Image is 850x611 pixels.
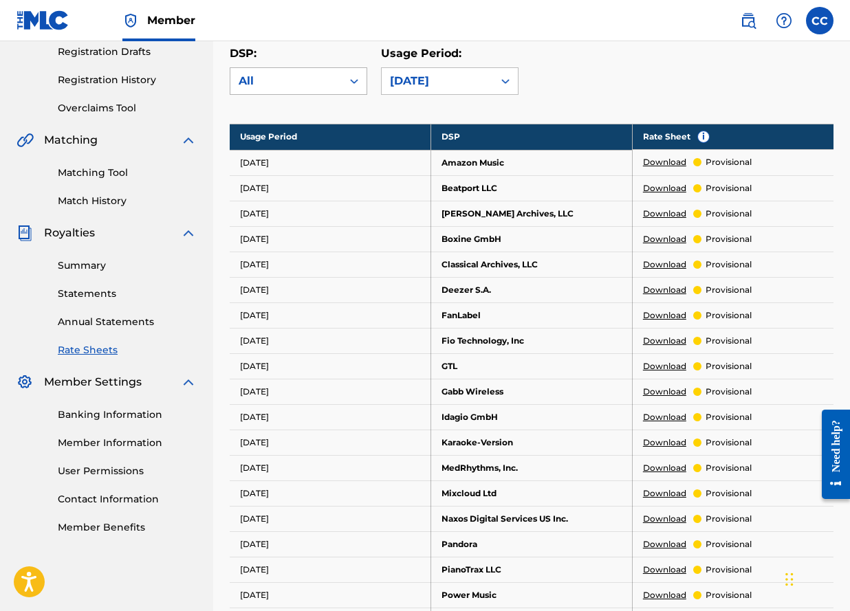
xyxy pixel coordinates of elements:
[643,436,686,449] a: Download
[230,430,431,455] td: [DATE]
[643,589,686,601] a: Download
[431,150,633,175] td: Amazon Music
[390,73,485,89] div: [DATE]
[643,513,686,525] a: Download
[706,386,752,398] p: provisional
[180,132,197,148] img: expand
[431,175,633,201] td: Beatport LLC
[431,379,633,404] td: Gabb Wireless
[58,166,197,180] a: Matching Tool
[431,201,633,226] td: [PERSON_NAME] Archives, LLC
[180,374,197,390] img: expand
[180,225,197,241] img: expand
[44,132,98,148] span: Matching
[698,131,709,142] span: i
[230,404,431,430] td: [DATE]
[706,182,752,195] p: provisional
[381,47,461,60] label: Usage Period:
[643,411,686,423] a: Download
[431,404,633,430] td: Idagio GmbH
[776,12,792,29] img: help
[230,557,431,582] td: [DATE]
[643,360,686,373] a: Download
[643,462,686,474] a: Download
[643,564,686,576] a: Download
[58,464,197,478] a: User Permissions
[643,386,686,398] a: Download
[706,233,752,245] p: provisional
[431,353,633,379] td: GTL
[58,101,197,115] a: Overclaims Tool
[431,252,633,277] td: Classical Archives, LLC
[643,233,686,245] a: Download
[706,284,752,296] p: provisional
[431,430,633,455] td: Karaoke-Version
[706,208,752,220] p: provisional
[239,73,334,89] div: All
[431,302,633,328] td: FanLabel
[706,335,752,347] p: provisional
[643,284,686,296] a: Download
[643,258,686,271] a: Download
[706,360,752,373] p: provisional
[122,12,139,29] img: Top Rightsholder
[230,226,431,252] td: [DATE]
[58,287,197,301] a: Statements
[706,462,752,474] p: provisional
[44,225,95,241] span: Royalties
[58,73,197,87] a: Registration History
[58,492,197,507] a: Contact Information
[643,538,686,551] a: Download
[431,226,633,252] td: Boxine GmbH
[230,328,431,353] td: [DATE]
[706,487,752,500] p: provisional
[770,7,798,34] div: Help
[706,309,752,322] p: provisional
[781,545,850,611] iframe: Chat Widget
[431,480,633,506] td: Mixcloud Ltd
[431,557,633,582] td: PianoTrax LLC
[643,487,686,500] a: Download
[230,150,431,175] td: [DATE]
[230,531,431,557] td: [DATE]
[58,520,197,535] a: Member Benefits
[230,353,431,379] td: [DATE]
[58,258,197,273] a: Summary
[431,328,633,353] td: Fio Technology, Inc
[706,513,752,525] p: provisional
[230,201,431,226] td: [DATE]
[706,436,752,449] p: provisional
[706,589,752,601] p: provisional
[431,124,633,150] th: DSP
[431,506,633,531] td: Naxos Digital Services US Inc.
[230,506,431,531] td: [DATE]
[58,436,197,450] a: Member Information
[643,156,686,168] a: Download
[58,315,197,329] a: Annual Statements
[785,559,794,600] div: Drag
[147,12,195,28] span: Member
[431,277,633,302] td: Deezer S.A.
[806,7,833,34] div: User Menu
[17,132,34,148] img: Matching
[706,411,752,423] p: provisional
[633,124,833,150] th: Rate Sheet
[44,374,142,390] span: Member Settings
[643,309,686,322] a: Download
[643,335,686,347] a: Download
[706,564,752,576] p: provisional
[58,194,197,208] a: Match History
[706,156,752,168] p: provisional
[734,7,762,34] a: Public Search
[230,302,431,328] td: [DATE]
[58,408,197,422] a: Banking Information
[58,343,197,357] a: Rate Sheets
[230,252,431,277] td: [DATE]
[58,45,197,59] a: Registration Drafts
[740,12,756,29] img: search
[17,374,33,390] img: Member Settings
[706,258,752,271] p: provisional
